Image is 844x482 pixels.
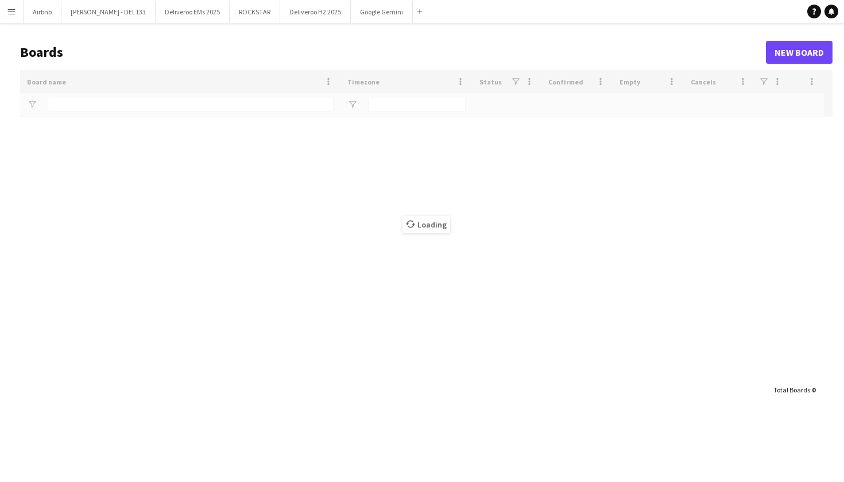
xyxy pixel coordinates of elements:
[402,216,450,233] span: Loading
[61,1,156,23] button: [PERSON_NAME] - DEL133
[230,1,280,23] button: ROCKSTAR
[24,1,61,23] button: Airbnb
[812,385,815,394] span: 0
[280,1,351,23] button: Deliveroo H2 2025
[156,1,230,23] button: Deliveroo EMs 2025
[20,44,766,61] h1: Boards
[351,1,413,23] button: Google Gemini
[766,41,833,64] a: New Board
[773,385,810,394] span: Total Boards
[773,379,815,401] div: :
